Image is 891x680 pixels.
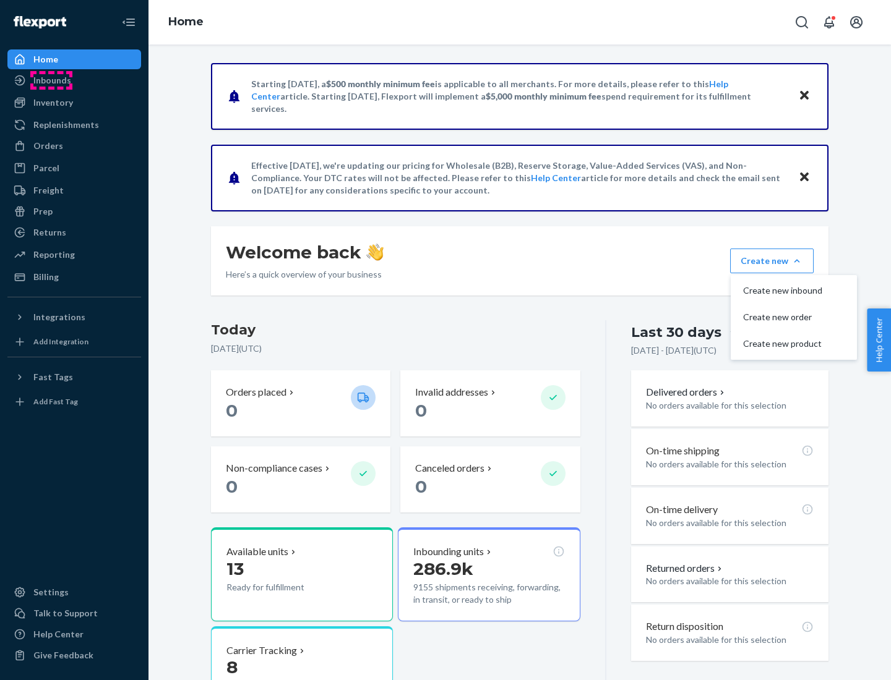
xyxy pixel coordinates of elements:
[7,181,141,200] a: Freight
[7,267,141,287] a: Billing
[646,575,814,587] p: No orders available for this selection
[867,308,891,372] button: Help Center
[7,603,141,623] a: Talk to Support
[33,396,78,407] div: Add Fast Tag
[211,370,390,436] button: Orders placed 0
[7,582,141,602] a: Settings
[33,628,84,640] div: Help Center
[796,87,812,105] button: Close
[415,461,484,475] p: Canceled orders
[646,503,718,517] p: On-time delivery
[211,527,393,621] button: Available units13Ready for fulfillment
[226,241,384,263] h1: Welcome back
[631,323,721,342] div: Last 30 days
[226,268,384,281] p: Here’s a quick overview of your business
[646,634,814,646] p: No orders available for this selection
[326,79,435,89] span: $500 monthly minimum fee
[7,202,141,221] a: Prep
[33,586,69,598] div: Settings
[33,649,93,661] div: Give Feedback
[33,205,53,218] div: Prep
[413,581,564,606] p: 9155 shipments receiving, forwarding, in transit, or ready to ship
[796,169,812,187] button: Close
[211,342,580,355] p: [DATE] ( UTC )
[790,10,814,35] button: Open Search Box
[7,115,141,135] a: Replenishments
[33,74,71,87] div: Inbounds
[743,313,822,321] span: Create new order
[33,140,63,152] div: Orders
[226,476,238,497] span: 0
[33,607,98,619] div: Talk to Support
[33,311,85,323] div: Integrations
[531,172,581,183] a: Help Center
[14,16,66,28] img: Flexport logo
[7,223,141,242] a: Returns
[398,527,580,621] button: Inbounding units286.9k9155 shipments receiving, forwarding, in transit, or ready to ship
[730,249,814,273] button: Create newCreate new inboundCreate new orderCreate new product
[158,4,213,40] ol: breadcrumbs
[743,286,822,295] span: Create new inbound
[226,657,238,678] span: 8
[413,558,473,579] span: 286.9k
[33,96,73,109] div: Inventory
[33,119,99,131] div: Replenishments
[7,245,141,265] a: Reporting
[211,446,390,512] button: Non-compliance cases 0
[33,162,59,174] div: Parcel
[7,645,141,665] button: Give Feedback
[733,331,854,357] button: Create new product
[743,339,822,348] span: Create new product
[226,385,286,399] p: Orders placed
[251,78,786,115] p: Starting [DATE], a is applicable to all merchants. For more details, please refer to this article...
[415,476,427,497] span: 0
[33,226,66,239] div: Returns
[7,392,141,412] a: Add Fast Tag
[7,624,141,644] a: Help Center
[7,93,141,113] a: Inventory
[7,307,141,327] button: Integrations
[33,53,58,66] div: Home
[211,320,580,340] h3: Today
[646,561,725,576] button: Returned orders
[226,461,322,475] p: Non-compliance cases
[7,136,141,156] a: Orders
[646,444,720,458] p: On-time shipping
[415,400,427,421] span: 0
[168,15,204,28] a: Home
[631,344,717,357] p: [DATE] - [DATE] ( UTC )
[226,400,238,421] span: 0
[646,619,723,634] p: Return disposition
[817,10,841,35] button: Open notifications
[251,159,786,197] p: Effective [DATE], we're updating our pricing for Wholesale (B2B), Reserve Storage, Value-Added Se...
[366,244,384,261] img: hand-wave emoji
[844,10,869,35] button: Open account menu
[33,271,59,283] div: Billing
[733,278,854,304] button: Create new inbound
[646,458,814,470] p: No orders available for this selection
[413,545,484,559] p: Inbounding units
[226,558,244,579] span: 13
[33,336,88,347] div: Add Integration
[7,367,141,387] button: Fast Tags
[646,385,727,399] button: Delivered orders
[486,91,601,101] span: $5,000 monthly minimum fee
[7,49,141,69] a: Home
[33,371,73,383] div: Fast Tags
[400,446,580,512] button: Canceled orders 0
[116,10,141,35] button: Close Navigation
[415,385,488,399] p: Invalid addresses
[400,370,580,436] button: Invalid addresses 0
[33,249,75,261] div: Reporting
[733,304,854,331] button: Create new order
[7,332,141,352] a: Add Integration
[7,158,141,178] a: Parcel
[226,644,297,658] p: Carrier Tracking
[226,545,288,559] p: Available units
[7,70,141,90] a: Inbounds
[33,184,64,197] div: Freight
[646,517,814,529] p: No orders available for this selection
